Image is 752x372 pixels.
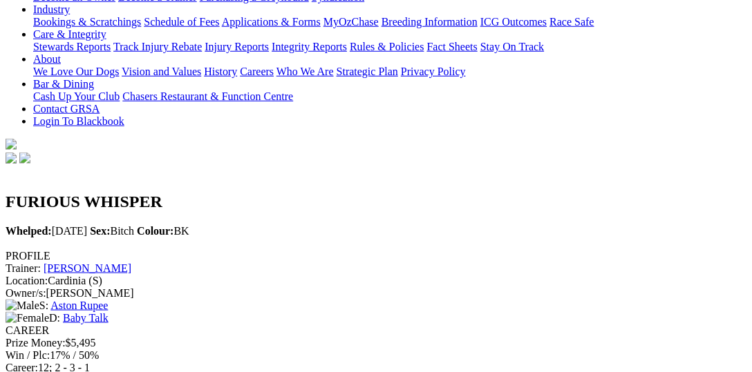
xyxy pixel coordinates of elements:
a: Bar & Dining [33,78,94,90]
a: Industry [33,3,70,15]
img: twitter.svg [19,153,30,164]
span: Location: [6,275,48,286]
a: Care & Integrity [33,28,106,40]
a: Bookings & Scratchings [33,16,141,28]
h2: FURIOUS WHISPER [6,193,746,211]
a: Applications & Forms [222,16,321,28]
a: Track Injury Rebate [113,41,202,52]
a: Login To Blackbook [33,115,124,127]
a: Aston Rupee [50,300,108,311]
a: Chasers Restaurant & Function Centre [122,90,293,102]
a: ICG Outcomes [480,16,547,28]
a: Privacy Policy [401,66,466,77]
span: Trainer: [6,262,41,274]
a: Integrity Reports [272,41,347,52]
div: 17% / 50% [6,349,746,362]
a: Contact GRSA [33,103,100,115]
a: Careers [240,66,274,77]
div: PROFILE [6,250,746,262]
div: Cardinia (S) [6,275,746,287]
img: logo-grsa-white.png [6,139,17,150]
img: Male [6,300,39,312]
span: [DATE] [6,225,87,237]
div: Bar & Dining [33,90,746,103]
span: Prize Money: [6,337,66,349]
b: Sex: [90,225,110,237]
a: Breeding Information [382,16,478,28]
span: Win / Plc: [6,349,50,361]
a: Who We Are [276,66,334,77]
div: About [33,66,746,78]
a: [PERSON_NAME] [44,262,131,274]
a: Vision and Values [122,66,201,77]
a: We Love Our Dogs [33,66,119,77]
span: BK [137,225,189,237]
a: Fact Sheets [427,41,478,52]
a: Race Safe [549,16,594,28]
a: Stewards Reports [33,41,111,52]
img: Female [6,312,49,324]
span: Owner/s: [6,287,46,299]
a: History [204,66,237,77]
a: Rules & Policies [350,41,424,52]
span: D: [6,312,60,324]
span: S: [6,300,48,311]
a: Cash Up Your Club [33,90,120,102]
div: CAREER [6,324,746,337]
span: Bitch [90,225,134,237]
div: Care & Integrity [33,41,746,53]
b: Whelped: [6,225,52,237]
a: MyOzChase [323,16,379,28]
a: Baby Talk [63,312,109,324]
img: facebook.svg [6,153,17,164]
div: Industry [33,16,746,28]
div: $5,495 [6,337,746,349]
a: Injury Reports [205,41,269,52]
a: Strategic Plan [337,66,398,77]
a: Schedule of Fees [144,16,219,28]
div: [PERSON_NAME] [6,287,746,300]
b: Colour: [137,225,173,237]
a: Stay On Track [480,41,544,52]
a: About [33,53,61,65]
